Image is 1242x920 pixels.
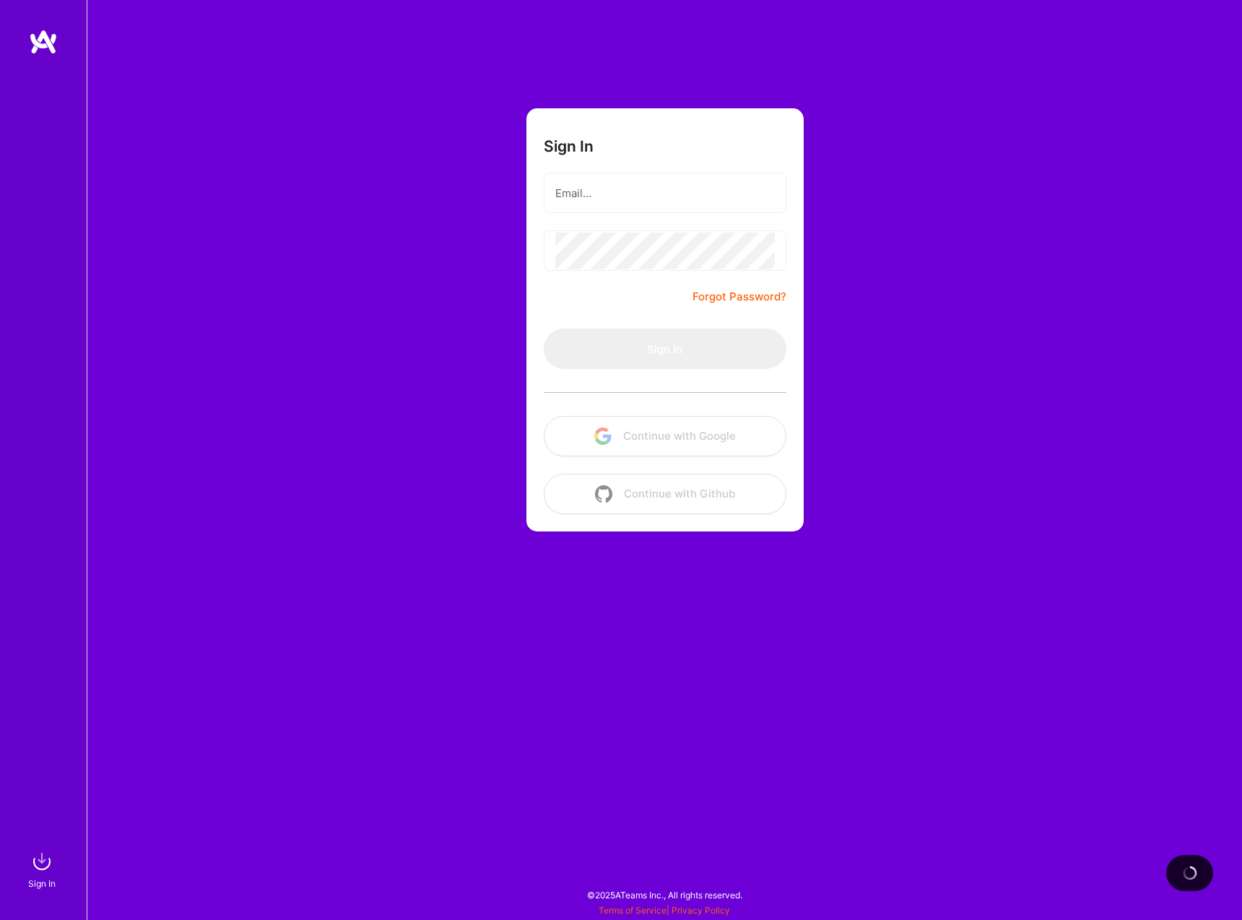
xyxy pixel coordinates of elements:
[672,905,730,916] a: Privacy Policy
[544,137,594,155] h3: Sign In
[28,876,56,891] div: Sign In
[599,905,730,916] span: |
[87,877,1242,913] div: © 2025 ATeams Inc., All rights reserved.
[544,416,786,456] button: Continue with Google
[595,485,612,503] img: icon
[29,29,58,55] img: logo
[692,288,786,305] a: Forgot Password?
[594,428,612,445] img: icon
[599,905,666,916] a: Terms of Service
[27,847,56,876] img: sign in
[30,847,56,891] a: sign inSign In
[1183,866,1197,880] img: loading
[555,175,775,212] input: Email...
[544,329,786,369] button: Sign In
[544,474,786,514] button: Continue with Github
